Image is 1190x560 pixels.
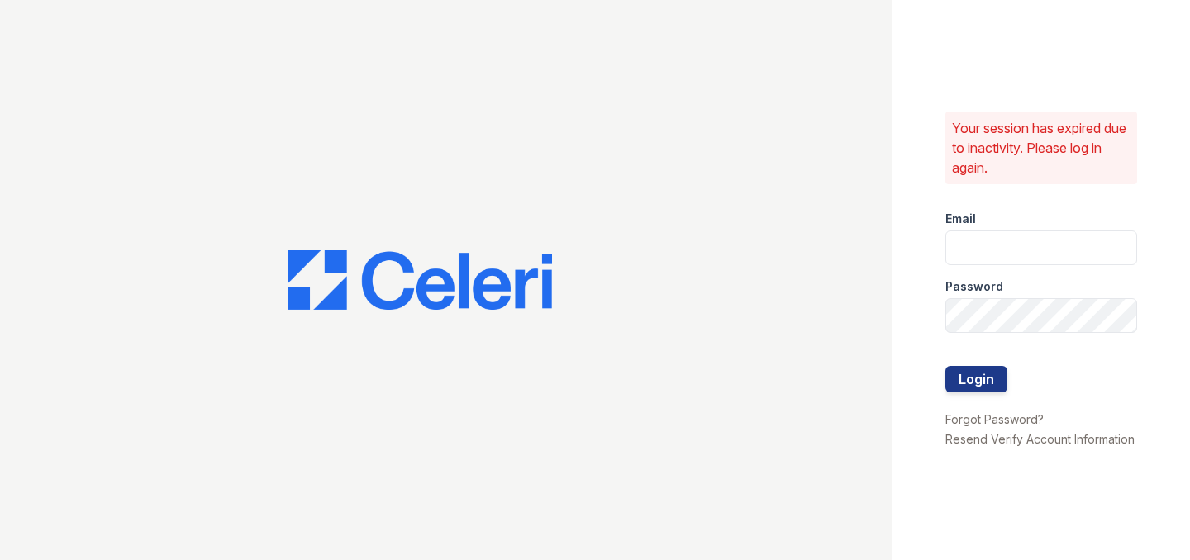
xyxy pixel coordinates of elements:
[945,366,1007,392] button: Login
[952,118,1130,178] p: Your session has expired due to inactivity. Please log in again.
[945,432,1135,446] a: Resend Verify Account Information
[945,278,1003,295] label: Password
[945,211,976,227] label: Email
[945,412,1044,426] a: Forgot Password?
[288,250,552,310] img: CE_Logo_Blue-a8612792a0a2168367f1c8372b55b34899dd931a85d93a1a3d3e32e68fde9ad4.png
